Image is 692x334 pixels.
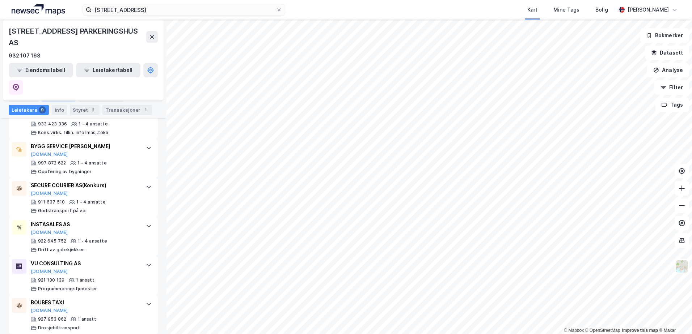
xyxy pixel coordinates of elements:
[76,199,106,205] div: 1 - 4 ansatte
[92,4,276,15] input: Søk på adresse, matrikkel, gårdeiere, leietakere eller personer
[38,199,65,205] div: 911 637 510
[31,298,139,307] div: BOUBES TAXI
[38,277,64,283] div: 921 130 139
[38,130,110,136] div: Kons.virks. tilkn. informasj.tekn.
[38,316,66,322] div: 927 953 862
[585,328,620,333] a: OpenStreetMap
[31,190,68,196] button: [DOMAIN_NAME]
[9,25,146,48] div: [STREET_ADDRESS] PARKERINGSHUS AS
[654,80,689,95] button: Filter
[656,299,692,334] iframe: Chat Widget
[38,247,85,253] div: Drift av gatekjøkken
[31,220,139,229] div: INSTASALES AS
[553,5,579,14] div: Mine Tags
[595,5,608,14] div: Bolig
[31,230,68,235] button: [DOMAIN_NAME]
[38,238,66,244] div: 922 645 752
[78,238,107,244] div: 1 - 4 ansatte
[52,105,67,115] div: Info
[77,160,107,166] div: 1 - 4 ansatte
[527,5,537,14] div: Kart
[76,63,140,77] button: Leietakertabell
[622,328,658,333] a: Improve this map
[647,63,689,77] button: Analyse
[38,121,67,127] div: 933 423 336
[38,160,66,166] div: 997 872 622
[31,269,68,274] button: [DOMAIN_NAME]
[79,121,108,127] div: 1 - 4 ansatte
[38,169,92,175] div: Oppføring av bygninger
[38,325,80,331] div: Drosjebiltransport
[70,105,100,115] div: Styret
[39,106,46,114] div: 9
[89,106,97,114] div: 2
[9,63,73,77] button: Eiendomstabell
[38,208,86,214] div: Godstransport på vei
[675,260,689,273] img: Z
[31,308,68,313] button: [DOMAIN_NAME]
[31,142,139,151] div: BYGG SERVICE [PERSON_NAME]
[31,181,139,190] div: SECURE COURIER AS (Konkurs)
[628,5,669,14] div: [PERSON_NAME]
[31,259,139,268] div: VU CONSULTING AS
[645,46,689,60] button: Datasett
[142,106,149,114] div: 1
[640,28,689,43] button: Bokmerker
[655,98,689,112] button: Tags
[38,286,97,292] div: Programmeringstjenester
[31,151,68,157] button: [DOMAIN_NAME]
[76,277,94,283] div: 1 ansatt
[12,4,65,15] img: logo.a4113a55bc3d86da70a041830d287a7e.svg
[78,316,96,322] div: 1 ansatt
[564,328,584,333] a: Mapbox
[102,105,152,115] div: Transaksjoner
[9,105,49,115] div: Leietakere
[9,51,41,60] div: 932 107 163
